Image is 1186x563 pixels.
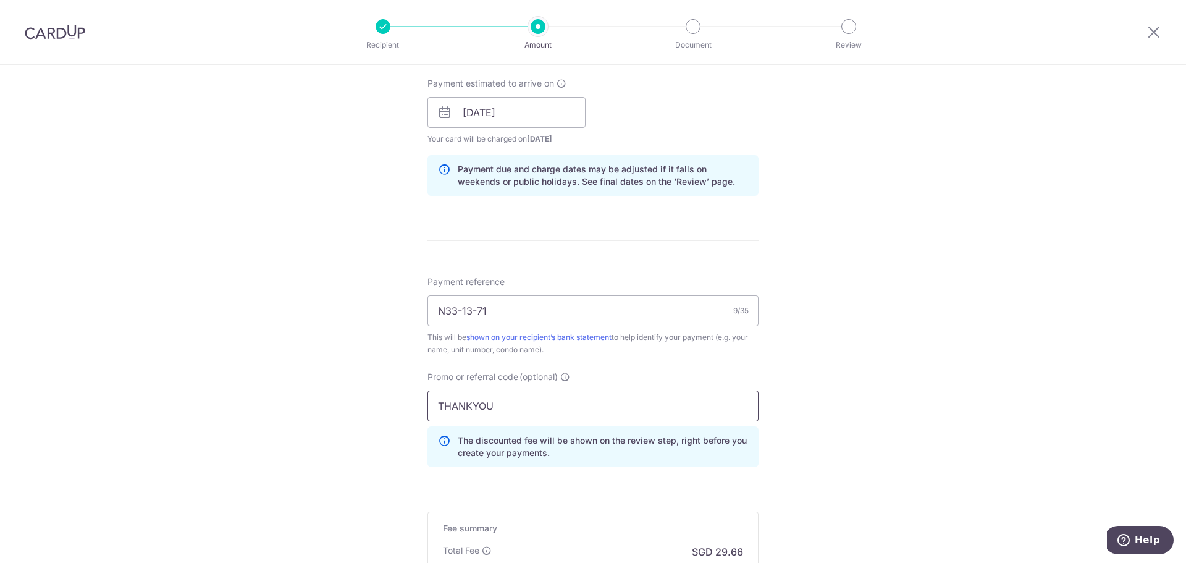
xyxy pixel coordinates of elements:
[427,276,505,288] span: Payment reference
[427,331,759,356] div: This will be to help identify your payment (e.g. your name, unit number, condo name).
[458,434,748,459] p: The discounted fee will be shown on the review step, right before you create your payments.
[337,39,429,51] p: Recipient
[647,39,739,51] p: Document
[443,544,479,557] p: Total Fee
[733,305,749,317] div: 9/35
[1107,526,1174,557] iframe: Opens a widget where you can find more information
[427,371,518,383] span: Promo or referral code
[427,77,554,90] span: Payment estimated to arrive on
[803,39,894,51] p: Review
[692,544,743,559] p: SGD 29.66
[427,97,586,128] input: DD / MM / YYYY
[427,133,586,145] span: Your card will be charged on
[25,25,85,40] img: CardUp
[519,371,558,383] span: (optional)
[527,134,552,143] span: [DATE]
[443,522,743,535] h5: Fee summary
[492,39,584,51] p: Amount
[466,332,612,342] a: shown on your recipient’s bank statement
[458,163,748,188] p: Payment due and charge dates may be adjusted if it falls on weekends or public holidays. See fina...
